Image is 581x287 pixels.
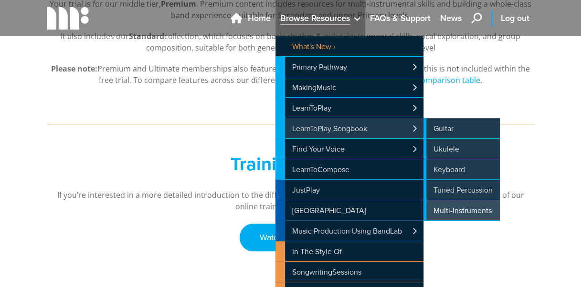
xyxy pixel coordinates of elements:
[275,98,423,118] a: LearnToPlay
[275,57,423,77] a: Primary Pathway
[240,224,341,251] a: Watch on Vimeo
[105,153,477,175] h2: Training Video
[501,12,529,25] span: Log out
[423,200,500,220] a: Multi-Instruments
[423,180,500,200] a: Tuned Percussion
[370,12,431,25] span: FAQs & Support
[275,200,423,220] a: [GEOGRAPHIC_DATA]
[47,189,534,212] p: If you’re interested in a more detailed introduction to the different resources on offer you can ...
[440,12,462,25] span: News
[275,159,423,179] a: LearnToCompose
[280,12,350,25] span: Browse Resources
[423,118,500,138] a: Guitar
[423,159,500,179] a: Keyboard
[275,118,423,138] a: LearnToPlay Songbook
[275,180,423,200] a: JustPlay
[47,63,534,86] p: Premium and Ultimate memberships also feature an optional login for students, however, this is no...
[47,31,534,53] p: It also includes our collection, which focuses on basic rhythm & pulse, instrumental skills, voca...
[275,221,423,241] a: Music Production Using BandLab
[423,139,500,159] a: Ukulele
[129,31,164,41] strong: Standard
[248,12,271,25] span: Home
[417,75,480,86] a: comparison table
[51,63,97,74] strong: Please note:
[275,77,423,97] a: MakingMusic
[275,262,423,282] a: SongwritingSessions
[275,139,423,159] a: Find Your Voice
[275,241,423,261] a: In The Style Of
[275,36,423,56] a: What's New ›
